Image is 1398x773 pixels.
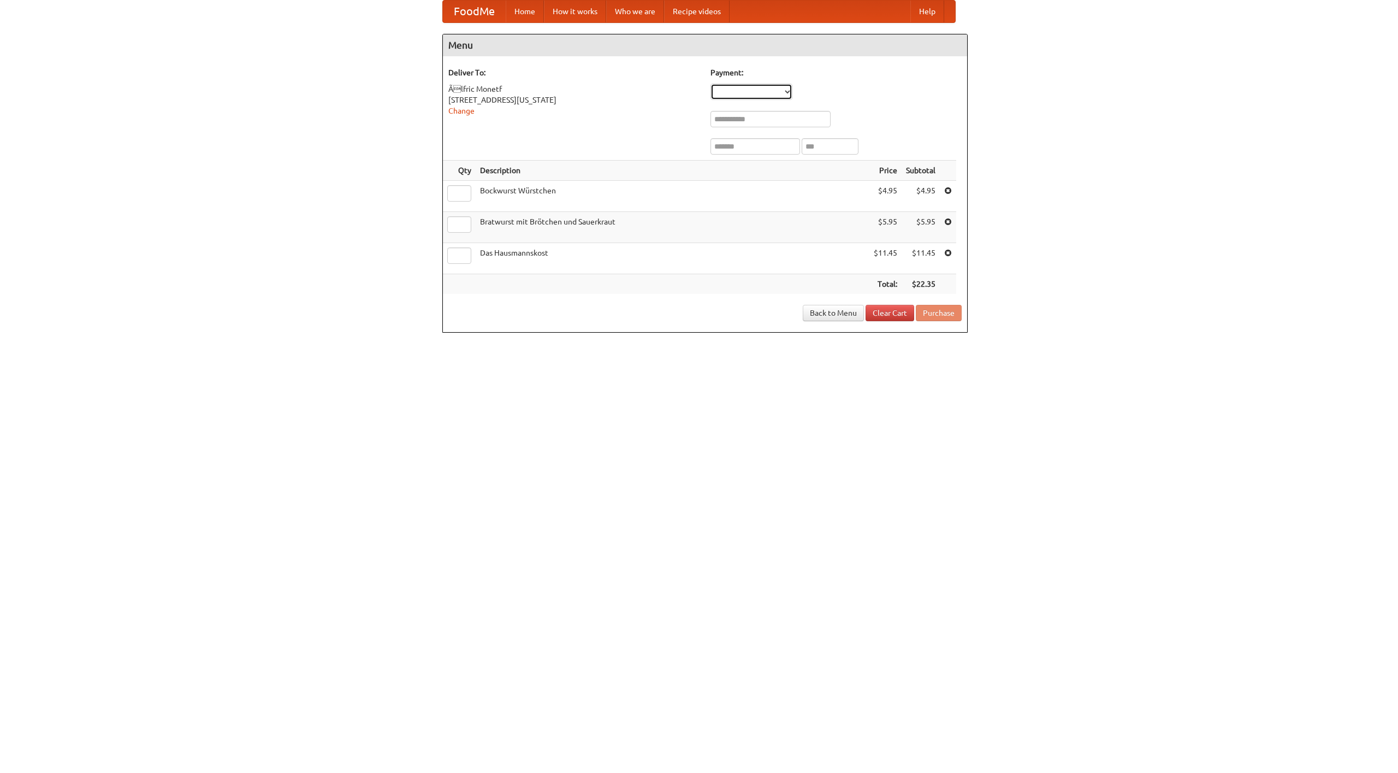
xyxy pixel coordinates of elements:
[869,181,902,212] td: $4.95
[869,161,902,181] th: Price
[506,1,544,22] a: Home
[710,67,962,78] h5: Payment:
[664,1,730,22] a: Recipe videos
[443,34,967,56] h4: Menu
[866,305,914,321] a: Clear Cart
[443,1,506,22] a: FoodMe
[910,1,944,22] a: Help
[448,107,475,115] a: Change
[916,305,962,321] button: Purchase
[476,161,869,181] th: Description
[902,274,940,294] th: $22.35
[902,161,940,181] th: Subtotal
[902,212,940,243] td: $5.95
[606,1,664,22] a: Who we are
[869,243,902,274] td: $11.45
[902,243,940,274] td: $11.45
[476,243,869,274] td: Das Hausmannskost
[476,212,869,243] td: Bratwurst mit Brötchen und Sauerkraut
[448,95,700,105] div: [STREET_ADDRESS][US_STATE]
[869,212,902,243] td: $5.95
[448,84,700,95] div: Ãlfric Monetf
[448,67,700,78] h5: Deliver To:
[544,1,606,22] a: How it works
[476,181,869,212] td: Bockwurst Würstchen
[902,181,940,212] td: $4.95
[443,161,476,181] th: Qty
[869,274,902,294] th: Total:
[803,305,864,321] a: Back to Menu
